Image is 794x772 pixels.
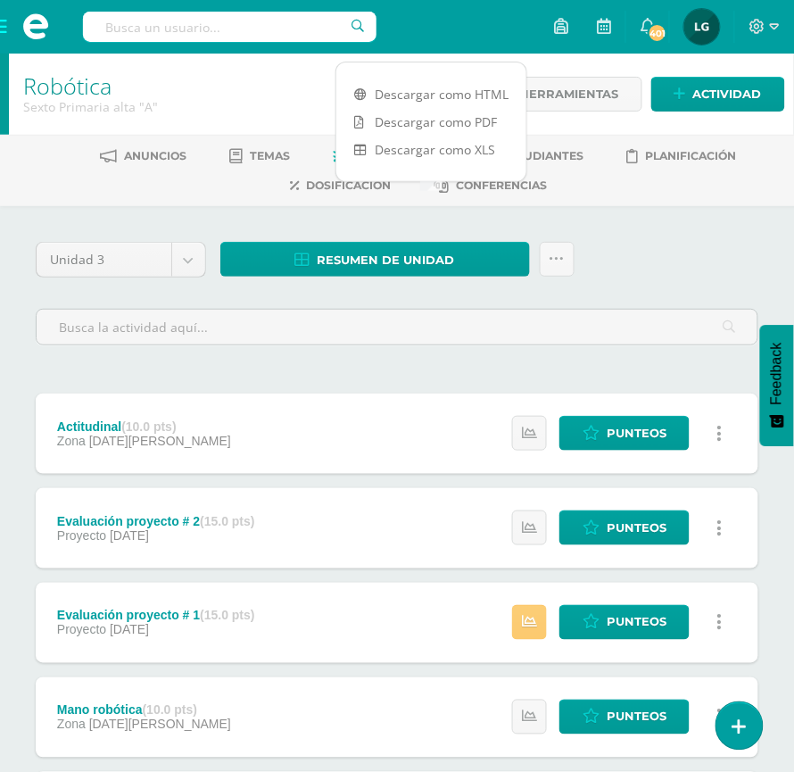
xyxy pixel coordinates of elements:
[434,171,547,200] a: Conferencias
[306,178,391,192] span: Dosificación
[125,149,187,162] span: Anuncios
[50,243,158,277] span: Unidad 3
[121,419,176,434] strong: (10.0 pts)
[769,343,785,405] span: Feedback
[334,142,434,170] a: Actividades
[37,310,757,344] input: Busca la actividad aquí...
[651,77,785,112] a: Actividad
[251,149,291,162] span: Temas
[89,718,231,732] span: [DATE][PERSON_NAME]
[559,605,690,640] a: Punteos
[23,73,454,98] h1: Robótica
[23,98,454,115] div: Sexto Primaria alta 'A'
[57,609,255,623] div: Evaluación proyecto # 1
[336,80,526,108] a: Descargar como HTML
[477,142,584,170] a: Estudiantes
[200,609,254,623] strong: (15.0 pts)
[23,71,112,101] a: Robótica
[336,108,526,136] a: Descargar como PDF
[318,244,455,277] span: Resumen de unidad
[607,606,666,639] span: Punteos
[456,178,547,192] span: Conferencias
[607,701,666,734] span: Punteos
[57,703,231,718] div: Mano robótica
[83,12,376,42] input: Busca un usuario...
[57,419,231,434] div: Actitudinal
[607,417,666,450] span: Punteos
[607,511,666,544] span: Punteos
[646,149,737,162] span: Planificación
[693,78,762,111] span: Actividad
[143,703,197,718] strong: (10.0 pts)
[648,23,667,43] span: 401
[57,514,255,528] div: Evaluación proyecto # 2
[684,9,720,45] img: b18d4c11e185ad35d013124f54388215.png
[230,142,291,170] a: Temas
[57,623,106,637] span: Proyecto
[89,434,231,448] span: [DATE][PERSON_NAME]
[290,171,391,200] a: Dosificación
[200,514,254,528] strong: (15.0 pts)
[220,242,530,277] a: Resumen de unidad
[627,142,737,170] a: Planificación
[503,149,584,162] span: Estudiantes
[110,528,149,543] span: [DATE]
[57,528,106,543] span: Proyecto
[519,78,619,111] span: Herramientas
[57,434,86,448] span: Zona
[57,718,86,732] span: Zona
[760,325,794,446] button: Feedback - Mostrar encuesta
[559,511,690,545] a: Punteos
[101,142,187,170] a: Anuncios
[477,77,642,112] a: Herramientas
[110,623,149,637] span: [DATE]
[559,700,690,735] a: Punteos
[37,243,205,277] a: Unidad 3
[559,416,690,451] a: Punteos
[336,136,526,163] a: Descargar como XLS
